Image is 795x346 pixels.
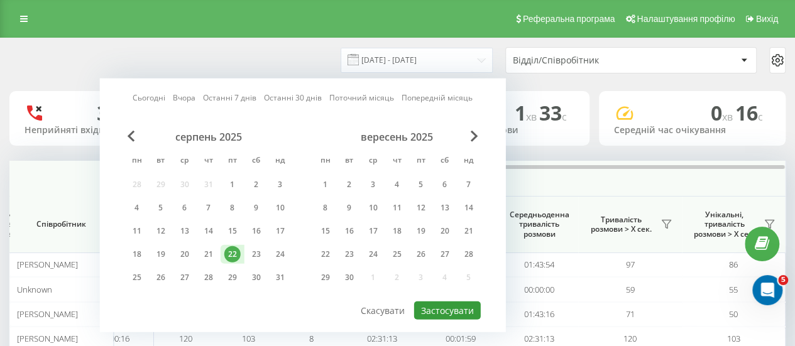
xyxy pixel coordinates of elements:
[365,246,381,262] div: 24
[341,176,358,193] div: 2
[385,245,409,264] div: чт 25 вер 2025 р.
[224,200,241,216] div: 8
[248,269,265,286] div: 30
[224,176,241,193] div: 1
[688,210,760,239] span: Унікальні, тривалість розмови > Х сек.
[16,259,77,270] span: [PERSON_NAME]
[389,246,405,262] div: 25
[244,175,268,194] div: сб 2 серп 2025 р.
[149,245,173,264] div: вт 19 серп 2025 р.
[129,223,145,239] div: 11
[128,131,135,142] span: Previous Month
[500,302,578,327] td: 01:43:16
[329,92,394,104] a: Поточний місяць
[221,268,244,287] div: пт 29 серп 2025 р.
[539,99,567,126] span: 33
[314,222,337,241] div: пн 15 вер 2025 р.
[153,246,169,262] div: 19
[756,14,778,24] span: Вихід
[361,175,385,194] div: ср 3 вер 2025 р.
[457,245,481,264] div: нд 28 вер 2025 р.
[778,275,788,285] span: 5
[129,269,145,286] div: 25
[173,222,197,241] div: ср 13 серп 2025 р.
[268,268,292,287] div: нд 31 серп 2025 р.
[248,200,265,216] div: 9
[461,200,477,216] div: 14
[412,152,430,171] abbr: п’ятниця
[341,269,358,286] div: 30
[354,301,412,320] button: Скасувати
[129,200,145,216] div: 4
[173,198,197,217] div: ср 6 серп 2025 р.
[317,223,334,239] div: 15
[173,268,197,287] div: ср 27 серп 2025 р.
[244,268,268,287] div: сб 30 серп 2025 р.
[461,176,477,193] div: 7
[365,223,381,239] div: 17
[314,131,481,143] div: вересень 2025
[413,176,429,193] div: 5
[626,284,635,295] span: 59
[314,268,337,287] div: пн 29 вер 2025 р.
[727,333,740,344] span: 103
[509,210,569,239] span: Середньоденна тривалість розмови
[177,200,193,216] div: 6
[433,175,457,194] div: сб 6 вер 2025 р.
[125,131,292,143] div: серпень 2025
[314,198,337,217] div: пн 8 вер 2025 р.
[221,245,244,264] div: пт 22 серп 2025 р.
[197,222,221,241] div: чт 14 серп 2025 р.
[562,110,567,124] span: c
[197,198,221,217] div: чт 7 серп 2025 р.
[242,333,255,344] span: 103
[361,245,385,264] div: ср 24 вер 2025 р.
[388,152,407,171] abbr: четвер
[173,92,195,104] a: Вчора
[337,268,361,287] div: вт 30 вер 2025 р.
[341,223,358,239] div: 16
[433,245,457,264] div: сб 27 вер 2025 р.
[317,200,334,216] div: 8
[223,152,242,171] abbr: п’ятниця
[221,198,244,217] div: пт 8 серп 2025 р.
[247,152,266,171] abbr: субота
[244,222,268,241] div: сб 16 серп 2025 р.
[153,200,169,216] div: 5
[268,222,292,241] div: нд 17 серп 2025 р.
[461,246,477,262] div: 28
[125,198,149,217] div: пн 4 серп 2025 р.
[25,125,182,136] div: Неприйняті вхідні дзвінки
[199,152,218,171] abbr: четвер
[437,246,453,262] div: 27
[200,223,217,239] div: 14
[500,277,578,301] td: 00:00:00
[361,198,385,217] div: ср 10 вер 2025 р.
[248,223,265,239] div: 16
[409,198,433,217] div: пт 12 вер 2025 р.
[224,246,241,262] div: 22
[153,269,169,286] div: 26
[272,223,288,239] div: 17
[272,246,288,262] div: 24
[271,152,290,171] abbr: неділя
[722,110,735,124] span: хв
[340,152,359,171] abbr: вівторок
[413,246,429,262] div: 26
[752,275,782,305] iframe: Intercom live chat
[16,284,52,295] span: Unknown
[436,152,454,171] abbr: субота
[413,200,429,216] div: 12
[16,333,77,344] span: [PERSON_NAME]
[268,175,292,194] div: нд 3 серп 2025 р.
[221,222,244,241] div: пт 15 серп 2025 р.
[457,175,481,194] div: нд 7 вер 2025 р.
[461,223,477,239] div: 21
[149,198,173,217] div: вт 5 серп 2025 р.
[614,125,771,136] div: Середній час очікування
[385,175,409,194] div: чт 4 вер 2025 р.
[457,222,481,241] div: нд 21 вер 2025 р.
[523,14,615,24] span: Реферальна програма
[316,152,335,171] abbr: понеділок
[128,152,146,171] abbr: понеділок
